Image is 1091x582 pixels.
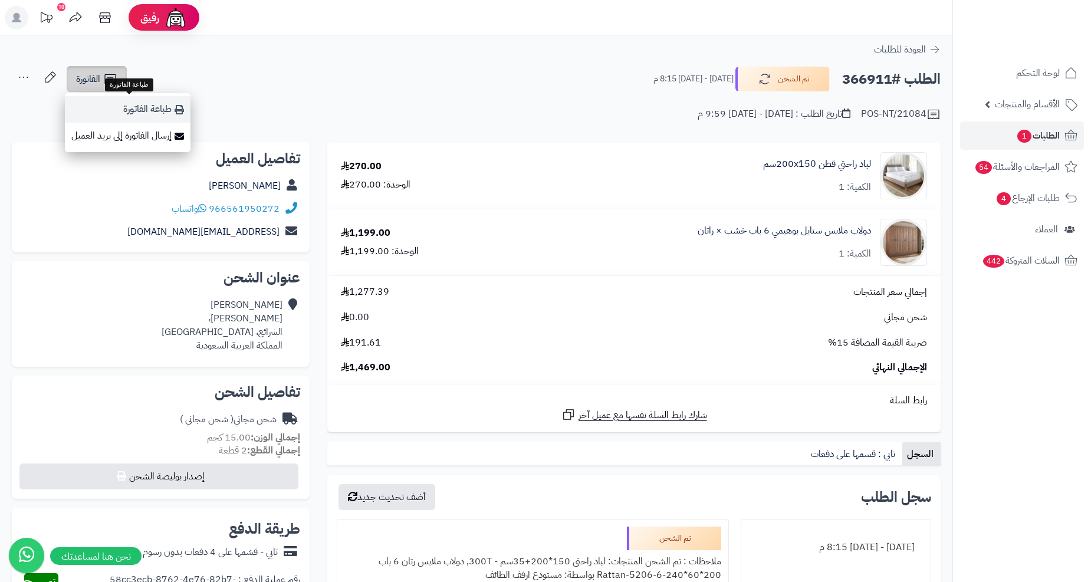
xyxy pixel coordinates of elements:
[111,545,278,559] div: تابي - قسّمها على 4 دفعات بدون رسوم ولا فوائد
[853,285,927,299] span: إجمالي سعر المنتجات
[960,184,1084,212] a: طلبات الإرجاع4
[880,152,926,199] img: 1692866513-1523521345-90x90.jpg
[995,190,1060,206] span: طلبات الإرجاع
[172,202,206,216] a: واتساب
[975,161,992,175] span: 54
[1035,221,1058,238] span: العملاء
[57,3,65,11] div: 10
[579,409,707,422] span: شارك رابط السلة نفسها مع عميل آخر
[561,407,707,422] a: شارك رابط السلة نفسها مع عميل آخر
[341,361,390,374] span: 1,469.00
[180,413,277,426] div: شحن مجاني
[332,394,936,407] div: رابط السلة
[960,121,1084,150] a: الطلبات1
[627,527,721,550] div: تم الشحن
[251,430,300,445] strong: إجمالي الوزن:
[341,226,390,240] div: 1,199.00
[67,66,127,92] a: الفاتورة
[31,6,61,32] a: تحديثات المنصة
[162,298,282,352] div: [PERSON_NAME] [PERSON_NAME]، الشرائع، [GEOGRAPHIC_DATA] المملكة العربية السعودية
[842,67,941,91] h2: الطلب #366911
[341,311,369,324] span: 0.00
[982,255,1005,268] span: 442
[207,430,300,445] small: 15.00 كجم
[698,224,871,238] a: دولاب ملابس ستايل بوهيمي 6 باب خشب × راتان
[1011,24,1080,49] img: logo-2.png
[839,180,871,194] div: الكمية: 1
[960,215,1084,244] a: العملاء
[76,72,100,86] span: الفاتورة
[19,463,298,489] button: إصدار بوليصة الشحن
[996,192,1011,206] span: 4
[21,152,300,166] h2: تفاصيل العميل
[341,178,410,192] div: الوحدة: 270.00
[806,442,902,466] a: تابي : قسمها على دفعات
[339,484,435,510] button: أضف تحديث جديد
[21,271,300,285] h2: عنوان الشحن
[247,443,300,458] strong: إجمالي القطع:
[65,96,190,123] a: طباعة الفاتورة
[861,107,941,121] div: POS-NT/21084
[872,361,927,374] span: الإجمالي النهائي
[653,73,734,85] small: [DATE] - [DATE] 8:15 م
[698,107,850,121] div: تاريخ الطلب : [DATE] - [DATE] 9:59 م
[982,252,1060,269] span: السلات المتروكة
[140,11,159,25] span: رفيق
[341,245,419,258] div: الوحدة: 1,199.00
[748,536,924,559] div: [DATE] - [DATE] 8:15 م
[974,159,1060,175] span: المراجعات والأسئلة
[995,96,1060,113] span: الأقسام والمنتجات
[65,123,190,149] a: إرسال الفاتورة إلى بريد العميل
[341,285,389,299] span: 1,277.39
[105,78,153,91] div: طباعة الفاتورة
[21,385,300,399] h2: تفاصيل الشحن
[1016,65,1060,81] span: لوحة التحكم
[209,202,280,216] a: 966561950272
[884,311,927,324] span: شحن مجاني
[828,336,927,350] span: ضريبة القيمة المضافة 15%
[839,247,871,261] div: الكمية: 1
[874,42,926,57] span: العودة للطلبات
[1017,130,1031,143] span: 1
[960,153,1084,181] a: المراجعات والأسئلة54
[229,522,300,536] h2: طريقة الدفع
[960,246,1084,275] a: السلات المتروكة442
[341,336,381,350] span: 191.61
[209,179,281,193] a: [PERSON_NAME]
[735,67,830,91] button: تم الشحن
[902,442,941,466] a: السجل
[164,6,188,29] img: ai-face.png
[874,42,941,57] a: العودة للطلبات
[880,219,926,266] img: 1749982072-1-90x90.jpg
[180,412,234,426] span: ( شحن مجاني )
[341,160,382,173] div: 270.00
[219,443,300,458] small: 2 قطعة
[763,157,871,171] a: لباد راحتي قطن 200x150سم
[861,490,931,504] h3: سجل الطلب
[960,59,1084,87] a: لوحة التحكم
[1016,127,1060,144] span: الطلبات
[127,225,280,239] a: [EMAIL_ADDRESS][DOMAIN_NAME]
